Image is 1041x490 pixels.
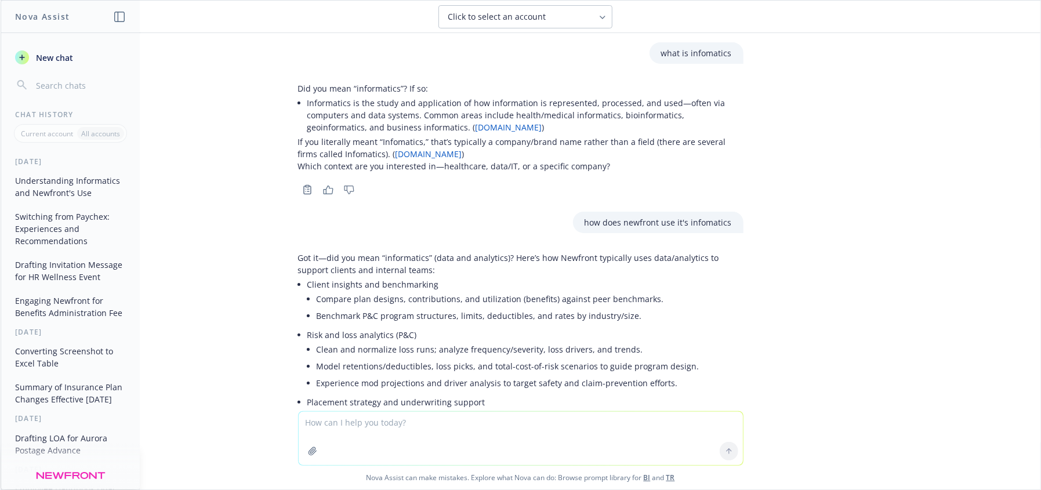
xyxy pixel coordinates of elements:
[298,136,743,160] p: If you literally meant “Infomatics,” that’s typically a company/brand name rather than a field (t...
[10,291,130,322] button: Engaging Newfront for Benefits Administration Fee
[644,473,651,482] a: BI
[10,47,130,68] button: New chat
[81,129,120,139] p: All accounts
[298,82,743,95] p: Did you mean “informatics”? If so:
[307,394,743,473] li: Placement strategy and underwriting support
[396,148,462,159] a: [DOMAIN_NAME]
[476,122,542,133] a: [DOMAIN_NAME]
[1,110,140,119] div: Chat History
[1,413,140,423] div: [DATE]
[298,252,743,276] p: Got it—did you mean “informatics” (data and analytics)? Here’s how Newfront typically uses data/a...
[317,358,743,375] li: Model retentions/deductibles, loss picks, and total-cost-of-risk scenarios to guide program design.
[1,157,140,166] div: [DATE]
[666,473,675,482] a: TR
[34,52,73,64] span: New chat
[340,182,358,198] button: Thumbs down
[317,341,743,358] li: Clean and normalize loss runs; analyze frequency/severity, loss drivers, and trends.
[1,327,140,337] div: [DATE]
[34,77,126,93] input: Search chats
[302,184,313,195] svg: Copy to clipboard
[298,160,743,172] p: Which context are you interested in—healthcare, data/IT, or a specific company?
[585,216,732,228] p: how does newfront use it's infomatics
[438,5,612,28] button: Click to select an account
[15,10,70,23] h1: Nova Assist
[448,11,546,23] span: Click to select an account
[1,464,140,474] div: [DATE]
[317,408,743,425] li: Summarize exposures and loss performance for underwriter-ready submissions.
[10,255,130,286] button: Drafting Invitation Message for HR Wellness Event
[10,342,130,373] button: Converting Screenshot to Excel Table
[317,307,743,324] li: Benchmark P&C program structures, limits, deductibles, and rates by industry/size.
[10,171,130,202] button: Understanding Informatics and Newfront's Use
[307,326,743,394] li: Risk and loss analytics (P&C)
[21,129,73,139] p: Current account
[10,207,130,251] button: Switching from Paychex: Experiences and Recommendations
[307,95,743,136] li: Informatics is the study and application of how information is represented, processed, and used—o...
[307,276,743,326] li: Client insights and benchmarking
[317,291,743,307] li: Compare plan designs, contributions, and utilization (benefits) against peer benchmarks.
[661,47,732,59] p: what is infomatics
[317,375,743,391] li: Experience mod projections and driver analysis to target safety and claim-prevention efforts.
[10,429,130,460] button: Drafting LOA for Aurora Postage Advance
[5,466,1036,489] span: Nova Assist can make mistakes. Explore what Nova can do: Browse prompt library for and
[10,378,130,409] button: Summary of Insurance Plan Changes Effective [DATE]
